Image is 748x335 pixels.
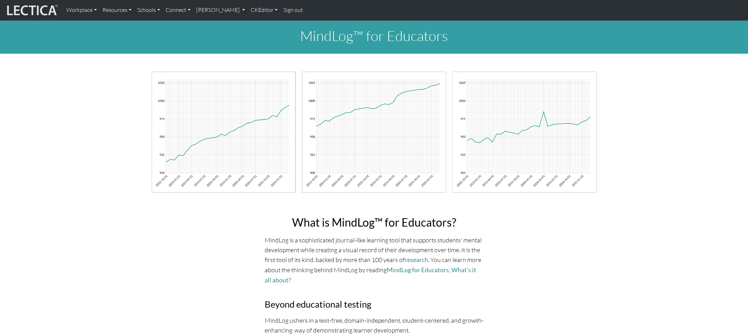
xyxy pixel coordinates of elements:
a: CKEditor [248,3,280,18]
a: Connect [163,3,193,18]
p: MindLog is a sophisticated journal-like learning tool that supports students' mental development ... [265,235,484,286]
img: mindlog-chart-banner.png [151,71,597,194]
img: lecticalive [5,4,58,17]
a: research [405,256,428,263]
a: Schools [134,3,163,18]
a: Workplace [64,3,100,18]
a: Resources [100,3,134,18]
a: Sign out [280,3,306,18]
p: MindLog ushers in a test-free, domain-independent, student-centered, and growth-enhancing way of ... [265,315,484,335]
h1: MindLog™ for Educators [147,27,602,44]
h3: Beyond educational testing [265,299,484,310]
a: [PERSON_NAME] [193,3,248,18]
h2: What is MindLog™ for Educators? [265,216,484,229]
